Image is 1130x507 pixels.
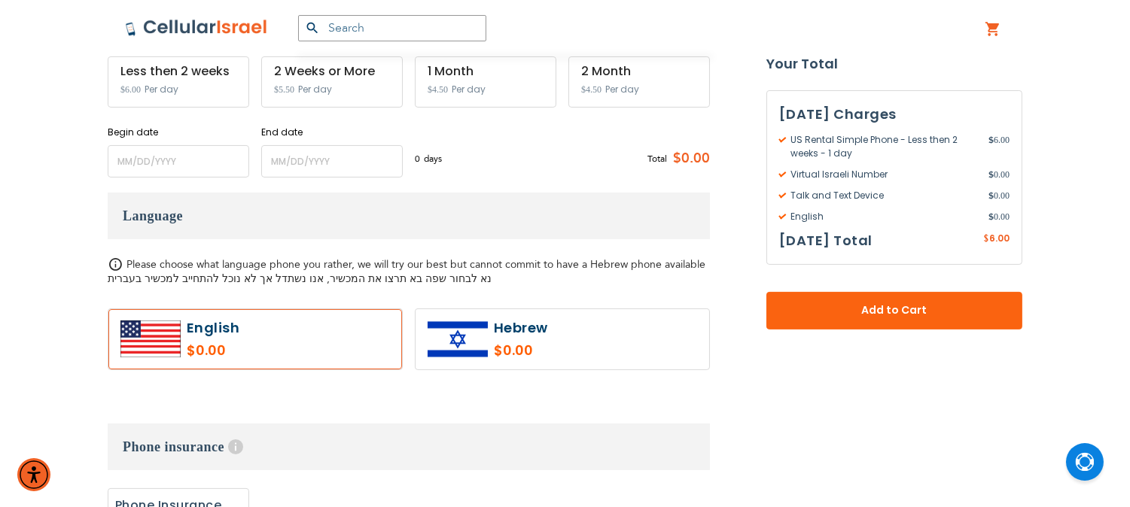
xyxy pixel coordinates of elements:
span: $5.50 [274,84,294,95]
span: Total [647,152,667,165]
div: 2 Month [581,65,697,78]
strong: Your Total [766,53,1022,75]
h3: [DATE] Charges [779,103,1010,126]
span: 0.00 [988,168,1010,181]
input: Search [298,15,486,41]
span: $ [988,133,994,147]
span: Virtual Israeli Number [779,168,988,181]
input: MM/DD/YYYY [261,145,403,178]
button: Add to Cart [766,292,1022,329]
span: days [424,152,442,165]
span: Per day [145,83,178,96]
div: 2 Weeks or More [274,65,390,78]
span: $4.50 [428,84,448,95]
img: Cellular Israel Logo [125,19,268,37]
span: Per day [605,83,639,96]
span: $ [988,189,994,202]
span: US Rental Simple Phone - Less then 2 weeks - 1 day [779,133,988,160]
span: $ [988,210,994,223]
span: 0.00 [988,210,1010,223]
div: Accessibility Menu [17,458,50,491]
span: Please choose what language phone you rather, we will try our best but cannot commit to have a He... [108,257,705,286]
span: Add to Cart [816,303,973,319]
h3: Phone insurance [108,424,710,470]
span: 0.00 [988,189,1010,202]
span: English [779,210,988,223]
span: Per day [298,83,332,96]
div: Less then 2 weeks [120,65,236,78]
span: Help [228,439,243,454]
span: $6.00 [120,84,141,95]
input: MM/DD/YYYY [108,145,249,178]
span: 0 [415,152,424,165]
span: Talk and Text Device [779,189,988,202]
span: 6.00 [989,232,1010,244]
span: $ [988,168,994,181]
span: Per day [452,83,486,96]
span: $ [983,232,989,246]
span: $0.00 [667,147,710,170]
label: End date [261,126,403,139]
span: Language [123,208,183,223]
h3: [DATE] Total [779,229,873,252]
div: 1 Month [428,65,544,78]
span: $4.50 [581,84,602,95]
label: Begin date [108,126,249,139]
span: 6.00 [988,133,1010,160]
